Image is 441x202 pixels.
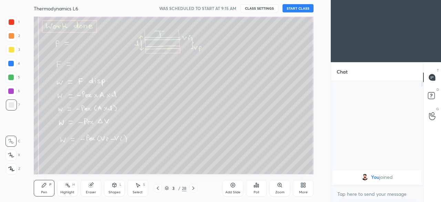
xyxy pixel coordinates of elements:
[72,183,75,186] div: H
[6,163,20,174] div: Z
[283,4,314,12] button: START CLASS
[170,186,177,190] div: 3
[49,183,51,186] div: P
[143,183,145,186] div: S
[379,174,393,180] span: joined
[331,62,353,81] p: Chat
[6,150,20,161] div: X
[240,4,278,12] button: CLASS SETTINGS
[86,191,96,194] div: Eraser
[6,136,20,147] div: C
[6,17,20,28] div: 1
[60,191,74,194] div: Highlight
[6,58,20,69] div: 4
[120,183,122,186] div: L
[182,185,186,191] div: 28
[178,186,181,190] div: /
[159,5,236,11] h5: WAS SCHEDULED TO START AT 9:15 AM
[6,30,20,41] div: 2
[361,174,368,181] img: 66874679623d4816b07f54b5b4078b8d.jpg
[299,191,308,194] div: More
[225,191,240,194] div: Add Slide
[34,5,78,12] h4: Thermodynamics L6
[6,99,20,110] div: 7
[437,87,439,92] p: D
[6,44,20,55] div: 3
[109,191,120,194] div: Shapes
[437,68,439,73] p: T
[133,191,143,194] div: Select
[275,191,285,194] div: Zoom
[6,86,20,97] div: 6
[41,191,47,194] div: Pen
[254,191,259,194] div: Poll
[436,106,439,112] p: G
[331,169,423,185] div: grid
[6,72,20,83] div: 5
[371,174,379,180] span: You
